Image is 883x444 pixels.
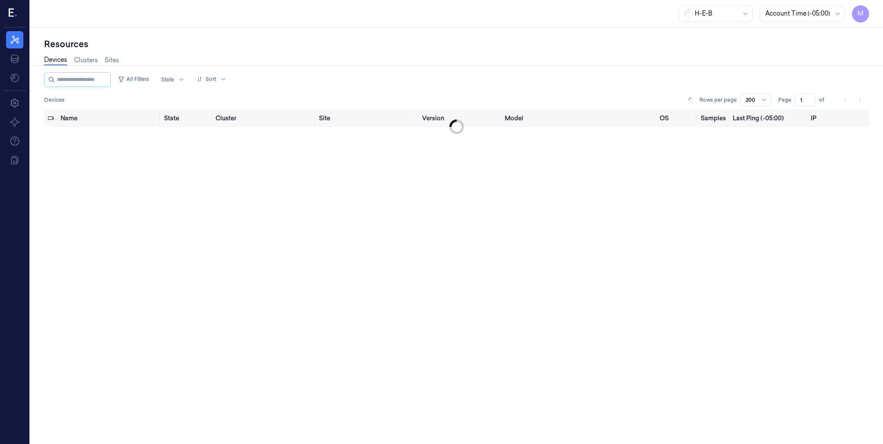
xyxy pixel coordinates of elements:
button: All Filters [114,72,152,86]
th: Site [316,109,419,127]
button: M [852,5,869,23]
th: Cluster [212,109,316,127]
th: IP [807,109,869,127]
nav: pagination [840,94,866,106]
th: Name [57,109,161,127]
th: OS [656,109,698,127]
th: Last Ping (-05:00) [729,109,807,127]
th: Samples [697,109,729,127]
th: State [161,109,213,127]
p: Rows per page [699,96,737,104]
a: Devices [44,55,67,65]
th: Model [501,109,656,127]
span: of [819,96,833,104]
a: Sites [105,56,119,65]
th: Version [419,109,501,127]
span: Page [778,96,791,104]
a: Clusters [74,56,98,65]
span: Devices [44,96,64,104]
div: Resources [44,38,869,50]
